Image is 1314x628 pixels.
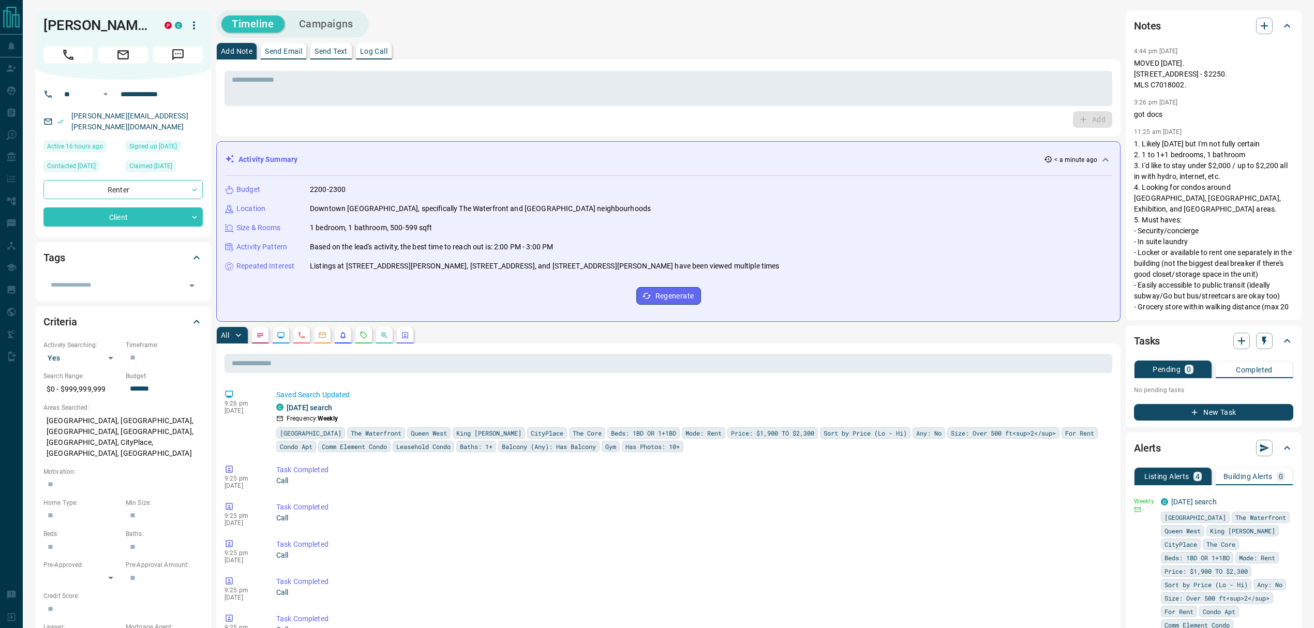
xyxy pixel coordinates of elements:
[57,118,64,125] svg: Email Verified
[225,150,1112,169] div: Activity Summary< a minute ago
[1235,512,1286,522] span: The Waterfront
[401,331,409,339] svg: Agent Actions
[43,467,203,476] p: Motivation:
[1171,498,1217,506] a: [DATE] search
[225,512,261,519] p: 9:25 pm
[1203,606,1235,617] span: Condo Apt
[1164,512,1226,522] span: [GEOGRAPHIC_DATA]
[460,441,492,452] span: Baths: 1+
[1239,552,1275,563] span: Mode: Rent
[1164,526,1201,536] span: Queen West
[1164,552,1230,563] span: Beds: 1BD OR 1+1BD
[265,48,302,55] p: Send Email
[276,465,1108,475] p: Task Completed
[126,529,203,539] p: Baths:
[129,161,172,171] span: Claimed [DATE]
[625,441,680,452] span: Has Photos: 10+
[126,560,203,570] p: Pre-Approval Amount:
[276,587,1108,598] p: Call
[99,88,112,100] button: Open
[276,576,1108,587] p: Task Completed
[43,245,203,270] div: Tags
[238,154,297,165] p: Activity Summary
[339,331,347,339] svg: Listing Alerts
[1257,579,1282,590] span: Any: No
[310,203,651,214] p: Downtown [GEOGRAPHIC_DATA], specifically The Waterfront and [GEOGRAPHIC_DATA] neighbourhoods
[287,403,332,412] a: [DATE] search
[1134,440,1161,456] h2: Alerts
[310,242,553,252] p: Based on the lead's activity, the best time to reach out is: 2:00 PM - 3:00 PM
[1134,404,1293,421] button: New Task
[1134,497,1155,506] p: Weekly
[1134,328,1293,353] div: Tasks
[276,403,283,411] div: condos.ca
[221,48,252,55] p: Add Note
[129,141,177,152] span: Signed up [DATE]
[1236,366,1273,373] p: Completed
[43,17,149,34] h1: [PERSON_NAME]
[1187,366,1191,373] p: 0
[1144,473,1189,480] p: Listing Alerts
[318,415,338,422] strong: Weekly
[315,48,348,55] p: Send Text
[43,560,121,570] p: Pre-Approved:
[43,381,121,398] p: $0 - $999,999,999
[1223,473,1273,480] p: Building Alerts
[1164,593,1270,603] span: Size: Over 500 ft<sup>2</sup>
[1054,155,1097,165] p: < a minute ago
[1164,579,1248,590] span: Sort by Price (Lo - Hi)
[225,587,261,594] p: 9:25 pm
[276,502,1108,513] p: Task Completed
[380,331,389,339] svg: Opportunities
[1134,382,1293,398] p: No pending tasks
[225,594,261,601] p: [DATE]
[310,261,780,272] p: Listings at [STREET_ADDRESS][PERSON_NAME], [STREET_ADDRESS], and [STREET_ADDRESS][PERSON_NAME] ha...
[236,203,265,214] p: Location
[43,350,121,366] div: Yes
[43,591,203,601] p: Credit Score:
[276,475,1108,486] p: Call
[225,407,261,414] p: [DATE]
[1134,109,1293,120] p: got docs
[43,498,121,507] p: Home Type:
[225,482,261,489] p: [DATE]
[126,498,203,507] p: Min Size:
[43,160,121,175] div: Mon Dec 11 2023
[43,207,203,227] div: Client
[175,22,182,29] div: condos.ca
[276,539,1108,550] p: Task Completed
[1134,128,1182,136] p: 11:25 am [DATE]
[43,412,203,462] p: [GEOGRAPHIC_DATA], [GEOGRAPHIC_DATA], [GEOGRAPHIC_DATA], [GEOGRAPHIC_DATA], [GEOGRAPHIC_DATA], Ci...
[824,428,907,438] span: Sort by Price (Lo - Hi)
[47,141,103,152] span: Active 16 hours ago
[126,160,203,175] div: Fri Sep 08 2023
[225,549,261,557] p: 9:25 pm
[221,332,229,339] p: All
[98,47,148,63] span: Email
[236,261,294,272] p: Repeated Interest
[43,403,203,412] p: Areas Searched:
[322,441,387,452] span: Comm Element Condo
[318,331,326,339] svg: Emails
[280,428,341,438] span: [GEOGRAPHIC_DATA]
[43,371,121,381] p: Search Range:
[276,614,1108,624] p: Task Completed
[153,47,203,63] span: Message
[236,222,281,233] p: Size & Rooms
[731,428,814,438] span: Price: $1,900 TO $2,300
[276,513,1108,524] p: Call
[276,550,1108,561] p: Call
[1206,539,1235,549] span: The Core
[1134,436,1293,460] div: Alerts
[225,557,261,564] p: [DATE]
[411,428,447,438] span: Queen West
[287,414,338,423] p: Frequency:
[1134,58,1293,91] p: MOVED [DATE]. [STREET_ADDRESS] - $2250. MLS C7018002.
[276,390,1108,400] p: Saved Search Updated
[1164,566,1248,576] span: Price: $1,900 TO $2,300
[225,475,261,482] p: 9:25 pm
[685,428,722,438] span: Mode: Rent
[310,222,432,233] p: 1 bedroom, 1 bathroom, 500-599 sqft
[43,180,203,199] div: Renter
[47,161,96,171] span: Contacted [DATE]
